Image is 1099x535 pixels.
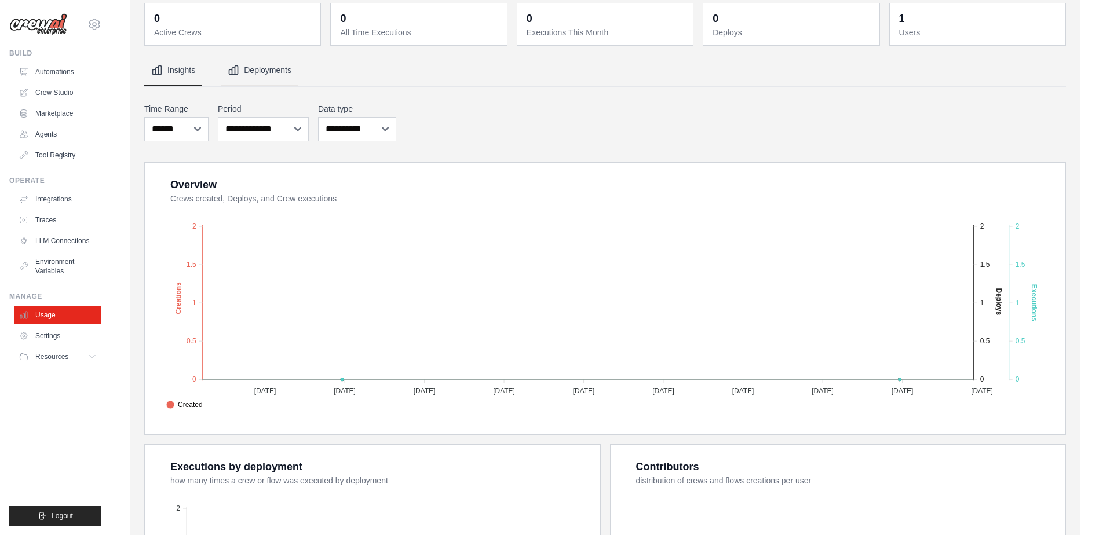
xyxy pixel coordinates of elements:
label: Period [218,103,309,115]
tspan: [DATE] [414,387,436,395]
tspan: 1 [1016,299,1020,307]
tspan: 0 [192,375,196,383]
tspan: 2 [1016,222,1020,230]
dt: Crews created, Deploys, and Crew executions [170,193,1051,204]
a: Automations [14,63,101,81]
a: Usage [14,306,101,324]
tspan: 0.5 [1016,337,1025,345]
label: Data type [318,103,396,115]
tspan: [DATE] [652,387,674,395]
button: Insights [144,55,202,86]
tspan: [DATE] [573,387,595,395]
tspan: 0.5 [187,337,196,345]
div: Build [9,49,101,58]
a: Settings [14,327,101,345]
img: Logo [9,13,67,35]
button: Logout [9,506,101,526]
div: Manage [9,292,101,301]
dt: Executions This Month [527,27,686,38]
a: Marketplace [14,104,101,123]
button: Resources [14,347,101,366]
a: LLM Connections [14,232,101,250]
text: Executions [1030,284,1038,321]
a: Tool Registry [14,146,101,164]
div: Contributors [636,459,699,475]
nav: Tabs [144,55,1066,86]
tspan: 2 [192,222,196,230]
div: 0 [340,10,346,27]
tspan: [DATE] [812,387,834,395]
div: 0 [154,10,160,27]
tspan: [DATE] [971,387,993,395]
dt: how many times a crew or flow was executed by deployment [170,475,586,486]
div: 0 [713,10,718,27]
tspan: 2 [176,504,180,512]
div: Executions by deployment [170,459,302,475]
dt: Deploys [713,27,872,38]
dt: Active Crews [154,27,313,38]
tspan: 0 [980,375,984,383]
tspan: 0.5 [980,337,990,345]
a: Integrations [14,190,101,208]
tspan: 1.5 [1016,261,1025,269]
span: Resources [35,352,68,361]
div: 1 [899,10,905,27]
tspan: [DATE] [892,387,914,395]
a: Crew Studio [14,83,101,102]
div: Overview [170,177,217,193]
dt: distribution of crews and flows creations per user [636,475,1052,486]
a: Environment Variables [14,252,101,280]
button: Deployments [221,55,298,86]
dt: Users [899,27,1058,38]
tspan: 1 [980,299,984,307]
tspan: 1 [192,299,196,307]
div: Operate [9,176,101,185]
tspan: 2 [980,222,984,230]
text: Deploys [995,288,1003,315]
span: Created [166,400,203,410]
tspan: [DATE] [493,387,515,395]
tspan: [DATE] [254,387,276,395]
tspan: 1.5 [187,261,196,269]
tspan: [DATE] [334,387,356,395]
label: Time Range [144,103,209,115]
span: Logout [52,511,73,521]
a: Agents [14,125,101,144]
text: Creations [174,282,182,314]
a: Traces [14,211,101,229]
dt: All Time Executions [340,27,499,38]
tspan: 0 [1016,375,1020,383]
tspan: [DATE] [732,387,754,395]
div: 0 [527,10,532,27]
tspan: 1.5 [980,261,990,269]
